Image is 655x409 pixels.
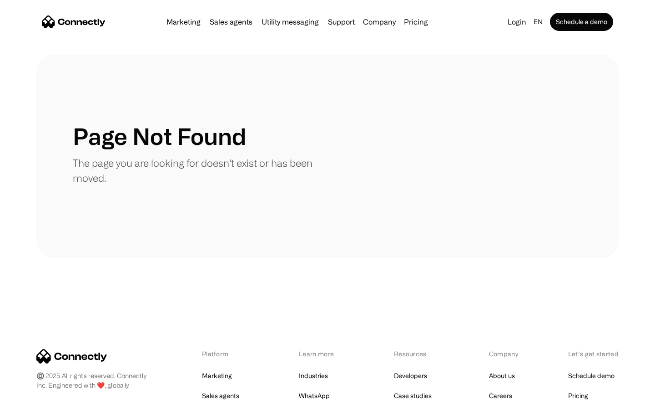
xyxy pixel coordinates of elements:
[489,349,521,359] div: Company
[489,389,512,402] a: Careers
[504,15,530,28] a: Login
[568,389,588,402] a: Pricing
[394,389,432,402] a: Case studies
[394,369,427,382] a: Developers
[568,349,619,359] div: Let’s get started
[394,349,442,359] div: Resources
[550,13,613,31] a: Schedule a demo
[73,123,246,150] h1: Page Not Found
[202,369,232,382] a: Marketing
[299,349,347,359] div: Learn more
[9,392,55,406] aside: Language selected: English
[73,155,327,185] p: The page you are looking for doesn't exist or has been moved.
[18,393,55,406] ul: Language list
[568,369,615,382] a: Schedule demo
[363,15,396,28] div: Company
[534,15,543,28] div: en
[163,18,204,25] a: Marketing
[299,389,330,402] a: WhatsApp
[299,369,328,382] a: Industries
[489,369,515,382] a: About us
[206,18,256,25] a: Sales agents
[324,18,358,25] a: Support
[258,18,322,25] a: Utility messaging
[202,349,252,359] div: Platform
[400,18,432,25] a: Pricing
[202,389,239,402] a: Sales agents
